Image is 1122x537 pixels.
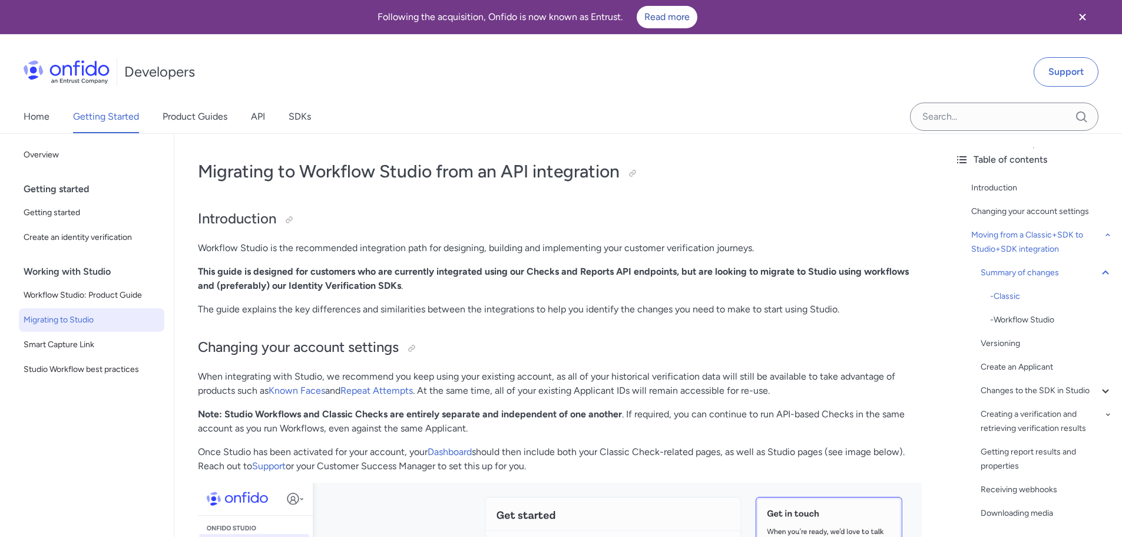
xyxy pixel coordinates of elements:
[24,288,160,302] span: Workflow Studio: Product Guide
[14,6,1061,28] div: Following the acquisition, Onfido is now known as Entrust.
[1034,57,1098,87] a: Support
[971,205,1113,219] a: Changing your account settings
[19,143,164,167] a: Overview
[198,408,622,420] strong: Note: Studio Workflows and Classic Checks are entirely separate and independent of one another
[24,363,160,377] span: Studio Workflow best practices
[971,228,1113,256] a: Moving from a Classic+SDK to Studio+SDK integration
[198,445,922,473] p: Once Studio has been activated for your account, your should then include both your Classic Check...
[19,308,164,332] a: Migrating to Studio
[198,407,922,436] p: . If required, you can continue to run API-based Checks in the same account as you run Workflows,...
[637,6,697,28] a: Read more
[198,241,922,255] p: Workflow Studio is the recommended integration path for designing, building and implementing your...
[73,100,139,133] a: Getting Started
[198,265,922,293] p: .
[24,260,169,284] div: Working with Studio
[981,407,1113,436] a: Creating a verification and retrieving verification results
[981,266,1113,280] a: Summary of changes
[19,333,164,357] a: Smart Capture Link
[990,289,1113,304] div: - Classic
[955,153,1113,167] div: Table of contents
[981,337,1113,351] a: Versioning
[24,338,160,352] span: Smart Capture Link
[340,385,413,396] a: Repeat Attempts
[198,266,909,291] strong: This guide is designed for customers who are currently integrated using our Checks and Reports AP...
[19,226,164,249] a: Create an identity verification
[428,446,472,457] a: Dashboard
[289,100,311,133] a: SDKs
[981,360,1113,374] a: Create an Applicant
[971,181,1113,195] a: Introduction
[163,100,227,133] a: Product Guides
[24,177,169,201] div: Getting started
[198,302,922,317] p: The guide explains the key differences and similarities between the integrations to help you iden...
[19,358,164,381] a: Studio Workflow best practices
[24,230,160,245] span: Create an identity verification
[198,160,922,183] h1: Migrating to Workflow Studio from an API integration
[1061,2,1104,32] button: Close banner
[990,313,1113,327] a: -Workflow Studio
[981,506,1113,520] a: Downloading media
[990,289,1113,304] a: -Classic
[990,313,1113,327] div: - Workflow Studio
[198,209,922,229] h2: Introduction
[198,370,922,398] p: When integrating with Studio, we recommend you keep using your existing account, as all of your h...
[124,62,195,81] h1: Developers
[981,384,1113,398] a: Changes to the SDK in Studio
[24,100,49,133] a: Home
[24,206,160,220] span: Getting started
[24,60,110,84] img: Onfido Logo
[24,148,160,162] span: Overview
[910,103,1098,131] input: Onfido search input field
[251,100,265,133] a: API
[981,445,1113,473] a: Getting report results and properties
[1075,10,1090,24] svg: Close banner
[19,201,164,225] a: Getting started
[198,338,922,358] h2: Changing your account settings
[19,284,164,307] a: Workflow Studio: Product Guide
[269,385,325,396] a: Known Faces
[981,483,1113,497] a: Receiving webhooks
[252,460,286,472] a: Support
[24,313,160,327] span: Migrating to Studio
